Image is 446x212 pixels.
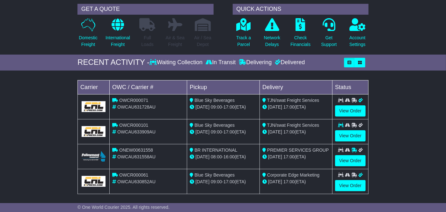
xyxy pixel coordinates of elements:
[166,34,185,48] p: Air & Sea Freight
[268,129,282,134] span: [DATE]
[349,18,366,51] a: AccountSettings
[82,176,106,187] img: GetCarrierServiceLogo
[195,129,209,134] span: [DATE]
[190,129,257,135] div: - (ETA)
[77,58,150,67] div: RECENT ACTIVITY -
[195,154,209,159] span: [DATE]
[211,104,222,110] span: 09:00
[283,179,295,184] span: 17:00
[190,104,257,110] div: - (ETA)
[236,18,251,51] a: Track aParcel
[139,34,155,48] p: Full Loads
[290,34,311,48] p: Check Financials
[236,34,251,48] p: Track a Parcel
[77,205,170,210] span: © One World Courier 2025. All rights reserved.
[194,172,235,178] span: Blue Sky Beverages
[82,101,106,112] img: GetCarrierServiceLogo
[119,148,153,153] span: ONEW00631558
[119,172,148,178] span: OWCR000061
[82,126,106,137] img: GetCarrierServiceLogo
[335,105,366,117] a: View Order
[262,129,330,135] div: (ETA)
[78,18,98,51] a: DomesticFreight
[110,80,187,94] td: OWC / Carrier #
[211,179,222,184] span: 09:00
[190,178,257,185] div: - (ETA)
[194,148,237,153] span: BR INTERNATIONAL
[117,179,156,184] span: OWCAU630852AU
[349,34,366,48] p: Account Settings
[78,80,110,94] td: Carrier
[273,59,305,66] div: Delivered
[262,104,330,110] div: (ETA)
[119,98,148,103] span: OWCR000071
[211,154,222,159] span: 08:00
[237,59,273,66] div: Delivering
[268,104,282,110] span: [DATE]
[117,154,156,159] span: OWCAU631558AU
[335,155,366,166] a: View Order
[283,104,295,110] span: 17:00
[223,154,235,159] span: 16:00
[290,18,311,51] a: CheckFinancials
[267,123,319,128] span: TJN/swat Freight Services
[117,129,156,134] span: OWCAU633909AU
[335,180,366,191] a: View Order
[233,4,369,15] div: QUICK ACTIONS
[223,129,235,134] span: 17:00
[267,98,319,103] span: TJN/swat Freight Services
[190,154,257,160] div: - (ETA)
[77,4,213,15] div: GET A QUOTE
[267,172,319,178] span: Corporate Edge Marketing
[268,179,282,184] span: [DATE]
[333,80,369,94] td: Status
[119,123,148,128] span: OWCR000101
[194,98,235,103] span: Blue Sky Beverages
[321,18,337,51] a: GetSupport
[194,123,235,128] span: Blue Sky Beverages
[264,34,280,48] p: Network Delays
[79,34,97,48] p: Domestic Freight
[262,154,330,160] div: (ETA)
[211,129,222,134] span: 09:00
[105,18,130,51] a: InternationalFreight
[267,148,329,153] span: PREMIER SERVICES GROUP
[283,129,295,134] span: 17:00
[195,104,209,110] span: [DATE]
[117,104,156,110] span: OWCAU631728AU
[194,34,211,48] p: Air / Sea Depot
[106,34,130,48] p: International Freight
[283,154,295,159] span: 17:00
[82,151,106,162] img: Followmont_Transport.png
[260,80,333,94] td: Delivery
[150,59,204,66] div: Waiting Collection
[223,179,235,184] span: 17:00
[268,154,282,159] span: [DATE]
[262,178,330,185] div: (ETA)
[335,130,366,141] a: View Order
[195,179,209,184] span: [DATE]
[264,18,281,51] a: NetworkDelays
[321,34,337,48] p: Get Support
[187,80,260,94] td: Pickup
[223,104,235,110] span: 17:00
[204,59,237,66] div: In Transit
